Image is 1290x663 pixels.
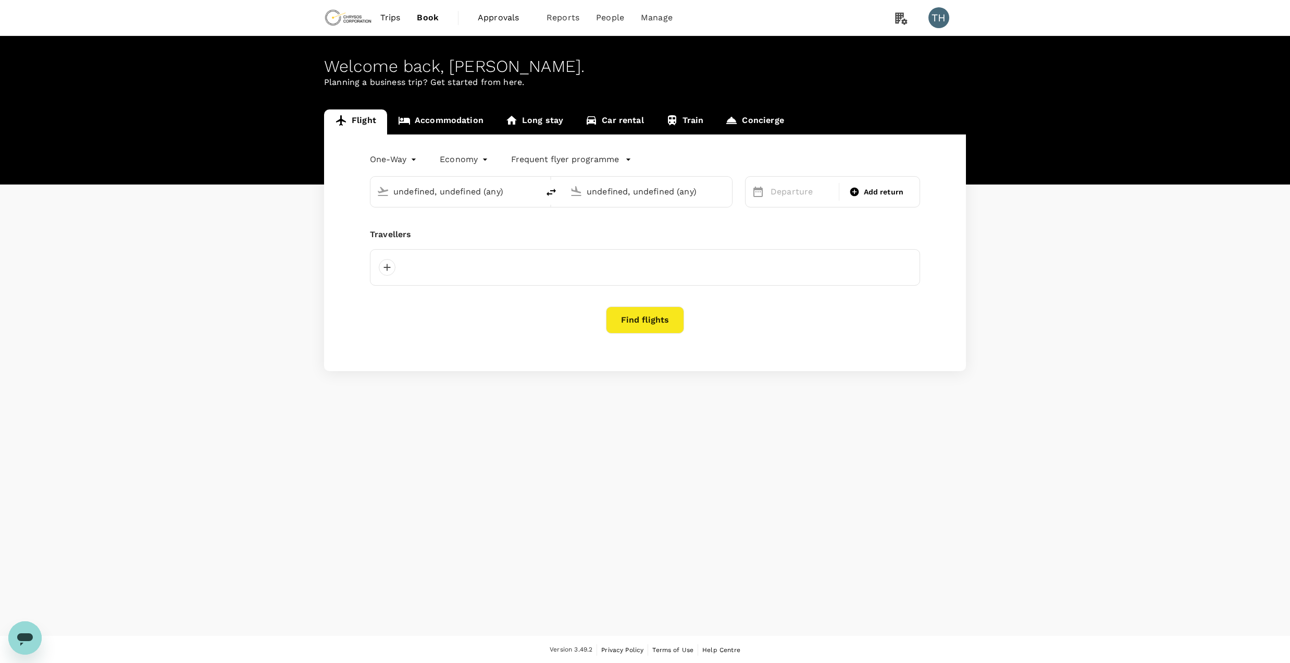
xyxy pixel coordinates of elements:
a: Flight [324,109,387,134]
a: Concierge [714,109,795,134]
img: Chrysos Corporation [324,6,372,29]
span: Add return [864,187,904,198]
a: Privacy Policy [601,644,643,656]
span: Approvals [478,11,530,24]
div: Travellers [370,228,920,241]
a: Train [655,109,715,134]
p: Departure [771,186,833,198]
span: Terms of Use [652,646,693,654]
a: Long stay [494,109,574,134]
div: Welcome back , [PERSON_NAME] . [324,57,966,76]
div: One-Way [370,151,419,168]
button: Find flights [606,306,684,334]
div: Economy [440,151,490,168]
iframe: Button to launch messaging window [8,621,42,655]
p: Planning a business trip? Get started from here. [324,76,966,89]
p: Frequent flyer programme [511,153,619,166]
span: Reports [547,11,579,24]
span: Version 3.49.2 [550,645,592,655]
button: Frequent flyer programme [511,153,631,166]
span: Help Centre [702,646,740,654]
span: Privacy Policy [601,646,643,654]
span: Trips [380,11,401,24]
button: delete [539,180,564,205]
a: Help Centre [702,644,740,656]
span: People [596,11,624,24]
a: Car rental [574,109,655,134]
span: Book [417,11,439,24]
input: Going to [587,183,710,200]
button: Open [531,190,534,192]
a: Accommodation [387,109,494,134]
button: Open [725,190,727,192]
div: TH [928,7,949,28]
a: Terms of Use [652,644,693,656]
span: Manage [641,11,673,24]
input: Depart from [393,183,517,200]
